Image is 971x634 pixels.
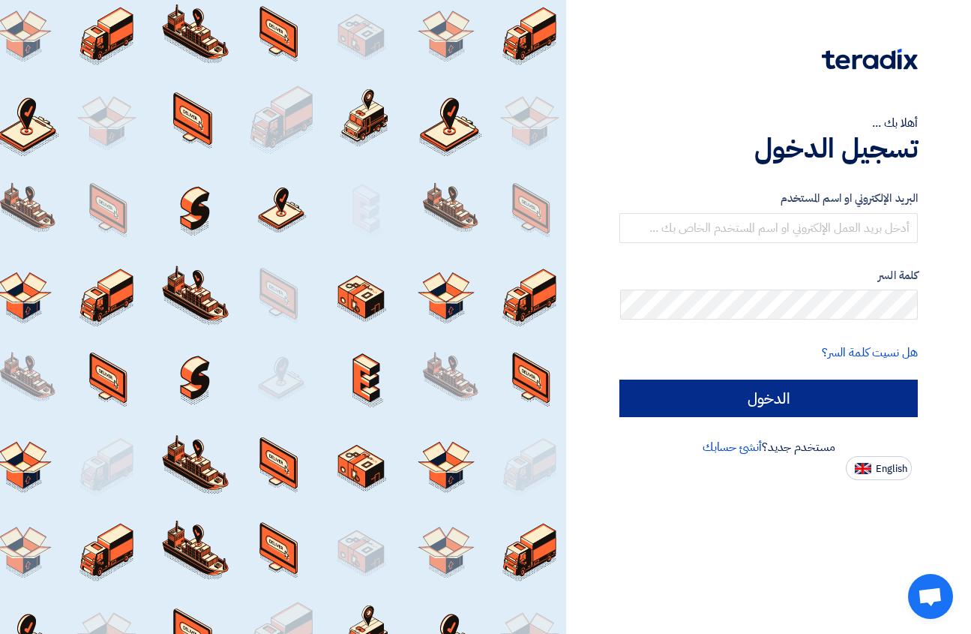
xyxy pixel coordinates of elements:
button: English [846,456,912,480]
label: كلمة السر [619,267,918,284]
a: هل نسيت كلمة السر؟ [822,344,918,362]
img: en-US.png [855,463,871,474]
span: English [876,464,907,474]
label: البريد الإلكتروني او اسم المستخدم [619,190,918,207]
img: Teradix logo [822,49,918,70]
input: أدخل بريد العمل الإلكتروني او اسم المستخدم الخاص بك ... [619,213,918,243]
input: الدخول [619,380,918,417]
div: أهلا بك ... [619,114,918,132]
div: مستخدم جديد؟ [619,438,918,456]
a: Open chat [908,574,953,619]
h1: تسجيل الدخول [619,132,918,165]
a: أنشئ حسابك [703,438,762,456]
